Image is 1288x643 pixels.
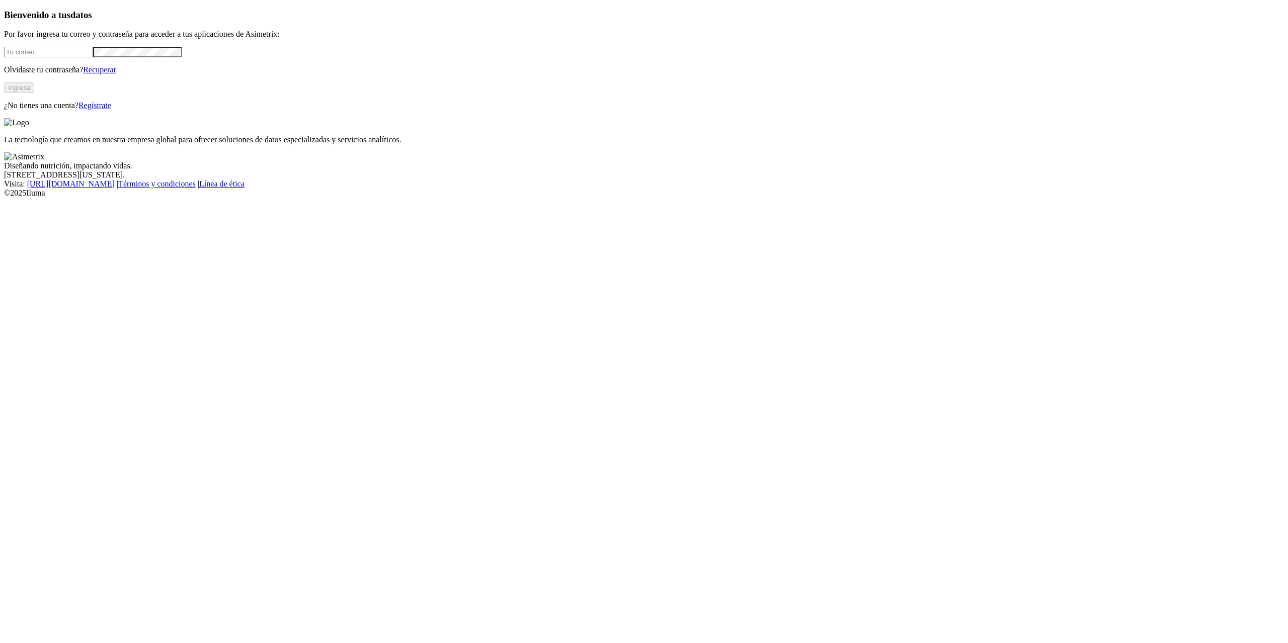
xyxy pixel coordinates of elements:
[4,47,93,57] input: Tu correo
[4,179,1284,189] div: Visita : | |
[27,179,115,188] a: [URL][DOMAIN_NAME]
[4,101,1284,110] p: ¿No tienes una cuenta?
[70,10,92,20] span: datos
[4,10,1284,21] h3: Bienvenido a tus
[4,30,1284,39] p: Por favor ingresa tu correo y contraseña para acceder a tus aplicaciones de Asimetrix:
[118,179,196,188] a: Términos y condiciones
[4,118,29,127] img: Logo
[4,170,1284,179] div: [STREET_ADDRESS][US_STATE].
[4,65,1284,74] p: Olvidaste tu contraseña?
[4,135,1284,144] p: La tecnología que creamos en nuestra empresa global para ofrecer soluciones de datos especializad...
[4,152,44,161] img: Asimetrix
[4,82,34,93] button: Ingresa
[4,189,1284,198] div: © 2025 Iluma
[83,65,116,74] a: Recuperar
[4,161,1284,170] div: Diseñando nutrición, impactando vidas.
[199,179,245,188] a: Línea de ética
[78,101,111,110] a: Regístrate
